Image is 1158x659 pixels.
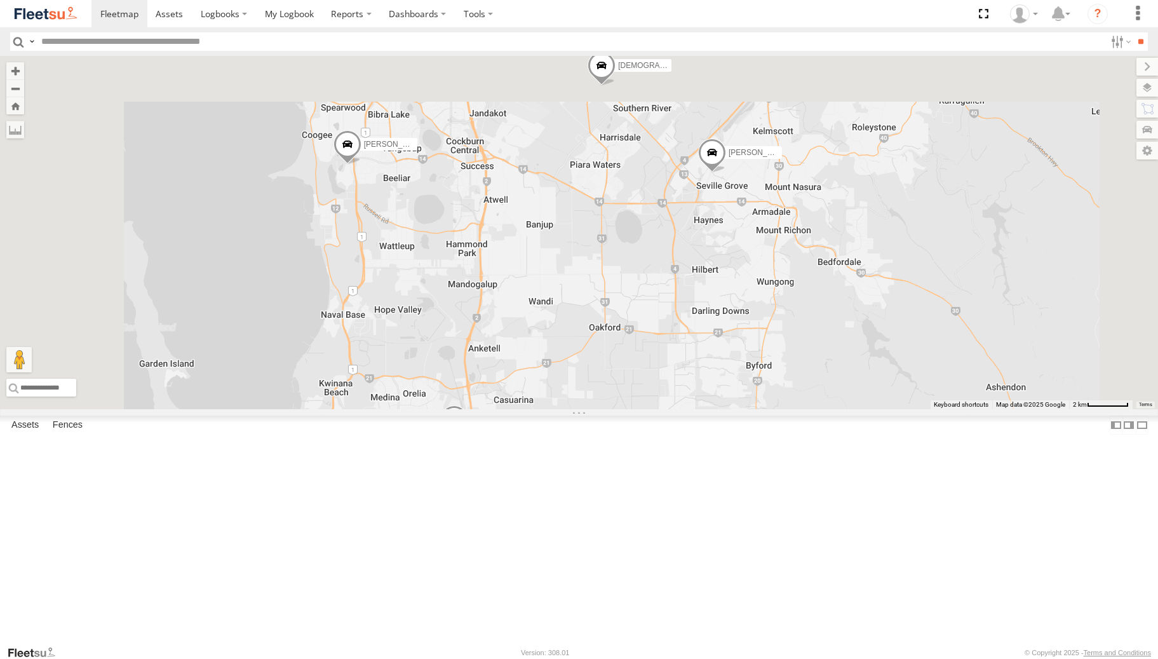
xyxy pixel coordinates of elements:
[1139,402,1152,407] a: Terms (opens in new tab)
[6,121,24,139] label: Measure
[1087,4,1108,24] i: ?
[46,416,89,434] label: Fences
[1006,4,1042,24] div: Brodie Richardson
[1122,416,1135,434] label: Dock Summary Table to the Right
[1084,649,1151,656] a: Terms and Conditions
[7,646,65,659] a: Visit our Website
[729,149,883,158] span: [PERSON_NAME] - 1HSL057 - 0432 500 936
[996,401,1065,408] span: Map data ©2025 Google
[1110,416,1122,434] label: Dock Summary Table to the Left
[1106,32,1133,51] label: Search Filter Options
[5,416,45,434] label: Assets
[1136,142,1158,160] label: Map Settings
[934,400,988,409] button: Keyboard shortcuts
[6,347,32,372] button: Drag Pegman onto the map to open Street View
[13,5,79,22] img: fleetsu-logo-horizontal.svg
[27,32,37,51] label: Search Query
[1069,400,1133,409] button: Map scale: 2 km per 62 pixels
[6,62,24,79] button: Zoom in
[1025,649,1151,656] div: © Copyright 2025 -
[6,79,24,97] button: Zoom out
[1136,416,1148,434] label: Hide Summary Table
[363,140,516,149] span: [PERSON_NAME] - 1IAU453 - 0408 092 213
[6,97,24,114] button: Zoom Home
[618,61,802,70] span: [DEMOGRAPHIC_DATA][PERSON_NAME] - 1IFQ593
[521,649,569,656] div: Version: 308.01
[1073,401,1087,408] span: 2 km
